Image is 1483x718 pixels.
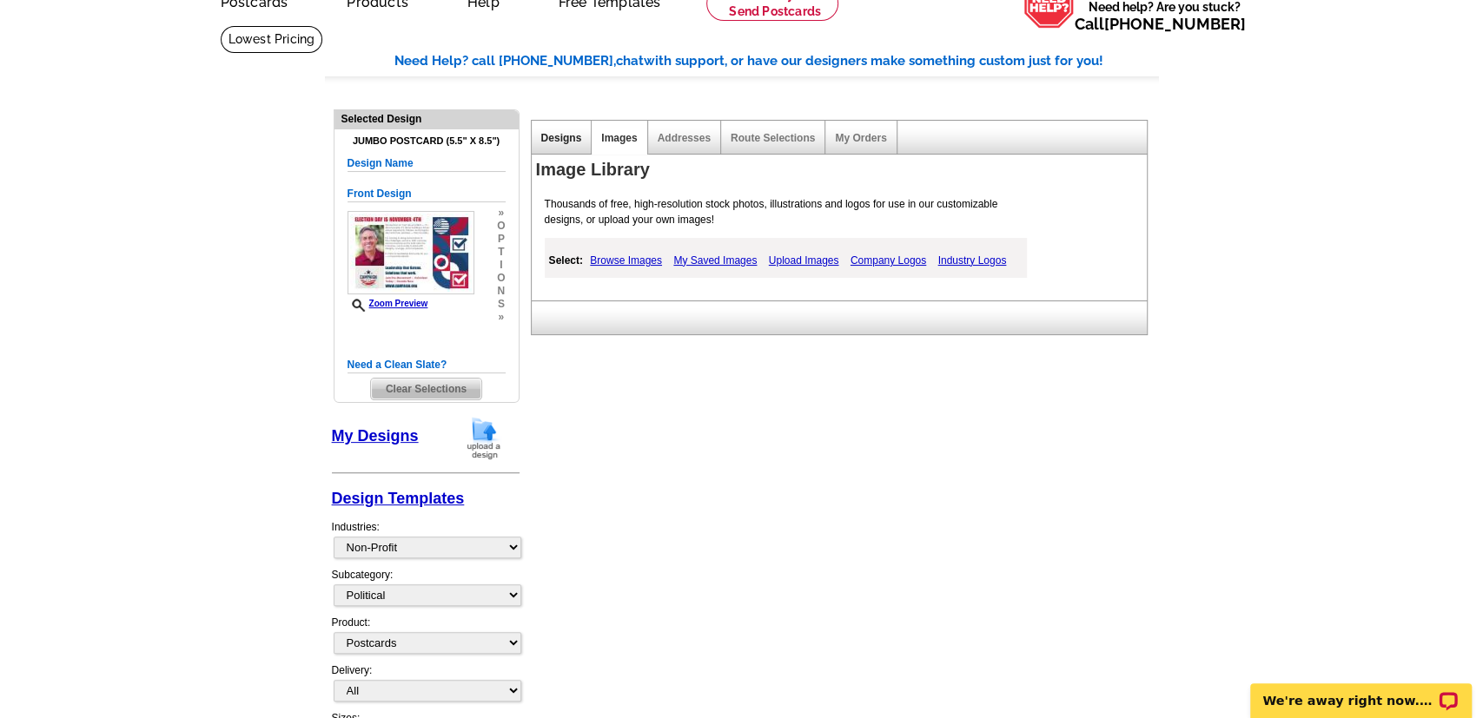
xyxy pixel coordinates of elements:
[933,250,1010,271] a: Industry Logos
[332,567,520,615] div: Subcategory:
[497,220,505,233] span: o
[348,155,506,172] h5: Design Name
[1239,663,1483,718] iframe: LiveChat chat widget
[371,379,481,399] span: Clear Selections
[394,51,1159,71] div: Need Help? call [PHONE_NUMBER], with support, or have our designers make something custom just fo...
[497,259,505,272] span: i
[549,254,583,267] strong: Select:
[348,186,506,202] h5: Front Design
[658,132,711,144] a: Addresses
[497,233,505,246] span: p
[536,161,1151,179] h1: Image Library
[601,132,637,144] a: Images
[497,272,505,285] span: o
[669,250,761,271] a: My Saved Images
[461,416,506,460] img: upload-design
[348,357,506,373] h5: Need a Clean Slate?
[348,135,506,147] h4: Jumbo Postcard (5.5" x 8.5")
[497,207,505,220] span: »
[497,246,505,259] span: t
[536,196,1033,227] p: Thousands of free, high-resolution stock photos, illustrations and logos for use in our customiza...
[616,53,644,69] span: chat
[332,427,419,445] a: My Designs
[835,132,886,144] a: My Orders
[541,132,582,144] a: Designs
[332,490,465,507] a: Design Templates
[1075,15,1246,33] span: Call
[497,298,505,311] span: s
[846,250,930,271] a: Company Logos
[348,211,474,294] img: GENPJF_ElectionDay_All.jpg
[497,311,505,324] span: »
[332,662,520,710] div: Delivery:
[334,110,519,127] div: Selected Design
[348,299,428,308] a: Zoom Preview
[497,285,505,298] span: n
[586,250,666,271] a: Browse Images
[1104,15,1246,33] a: [PHONE_NUMBER]
[731,132,815,144] a: Route Selections
[332,511,520,567] div: Industries:
[332,615,520,662] div: Product:
[765,250,844,271] a: Upload Images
